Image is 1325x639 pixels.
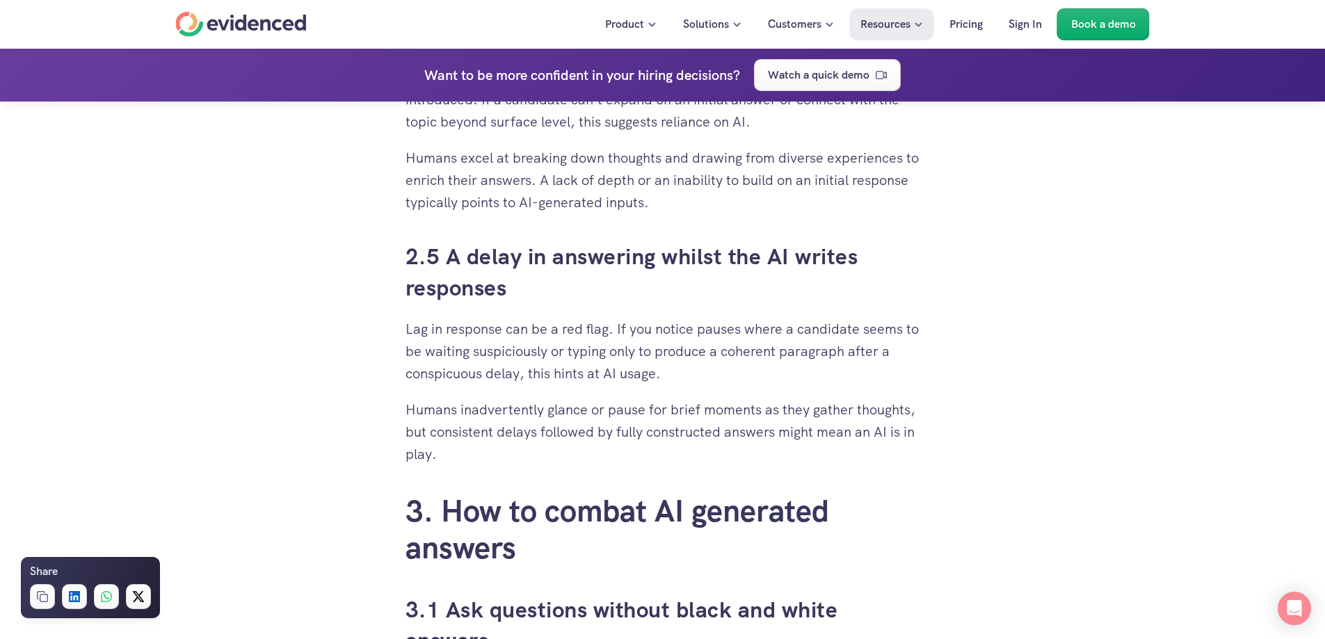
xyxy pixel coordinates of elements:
[605,15,644,33] p: Product
[754,59,901,91] a: Watch a quick demo
[405,491,837,567] a: 3. How to combat AI generated answers
[1278,592,1311,625] div: Open Intercom Messenger
[424,64,740,86] h4: Want to be more confident in your hiring decisions?
[998,8,1052,40] a: Sign In
[405,147,920,213] p: Humans excel at breaking down thoughts and drawing from diverse experiences to enrich their answe...
[30,563,58,581] h6: Share
[768,66,869,84] p: Watch a quick demo
[949,15,983,33] p: Pricing
[176,12,307,37] a: Home
[1071,15,1136,33] p: Book a demo
[405,318,920,385] p: Lag in response can be a red flag. If you notice pauses where a candidate seems to be waiting sus...
[405,242,864,302] a: 2.5 A delay in answering whilst the AI writes responses
[405,398,920,465] p: Humans inadvertently glance or pause for brief moments as they gather thoughts, but consistent de...
[683,15,729,33] p: Solutions
[860,15,910,33] p: Resources
[768,15,821,33] p: Customers
[1057,8,1150,40] a: Book a demo
[1009,15,1042,33] p: Sign In
[939,8,993,40] a: Pricing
